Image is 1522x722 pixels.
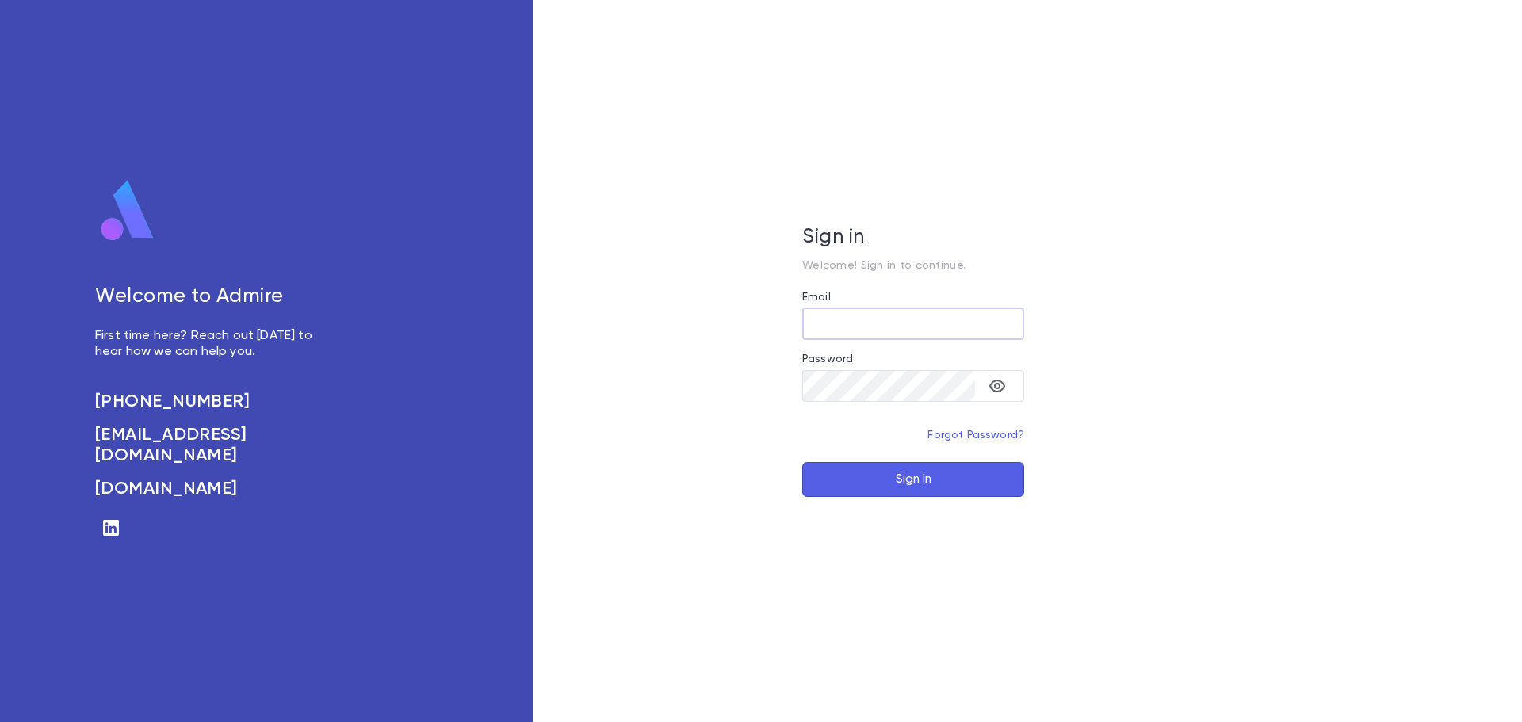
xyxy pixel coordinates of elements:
[95,285,330,309] h5: Welcome to Admire
[802,353,853,365] label: Password
[802,462,1024,497] button: Sign In
[95,479,330,499] a: [DOMAIN_NAME]
[95,179,160,243] img: logo
[802,291,831,304] label: Email
[95,425,330,466] a: [EMAIL_ADDRESS][DOMAIN_NAME]
[981,370,1013,402] button: toggle password visibility
[927,430,1024,441] a: Forgot Password?
[802,259,1024,272] p: Welcome! Sign in to continue.
[802,226,1024,250] h5: Sign in
[95,392,330,412] a: [PHONE_NUMBER]
[95,328,330,360] p: First time here? Reach out [DATE] to hear how we can help you.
